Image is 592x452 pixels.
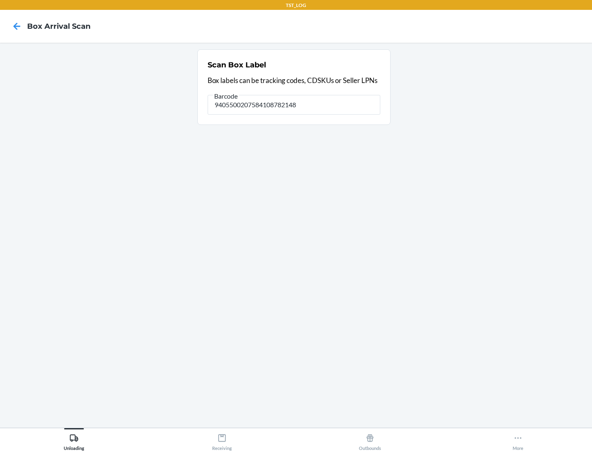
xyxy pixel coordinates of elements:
[444,428,592,451] button: More
[213,92,239,100] span: Barcode
[27,21,90,32] h4: Box Arrival Scan
[286,2,306,9] p: TST_LOG
[296,428,444,451] button: Outbounds
[208,75,380,86] p: Box labels can be tracking codes, CDSKUs or Seller LPNs
[148,428,296,451] button: Receiving
[513,430,523,451] div: More
[64,430,84,451] div: Unloading
[208,60,266,70] h2: Scan Box Label
[212,430,232,451] div: Receiving
[208,95,380,115] input: Barcode
[359,430,381,451] div: Outbounds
